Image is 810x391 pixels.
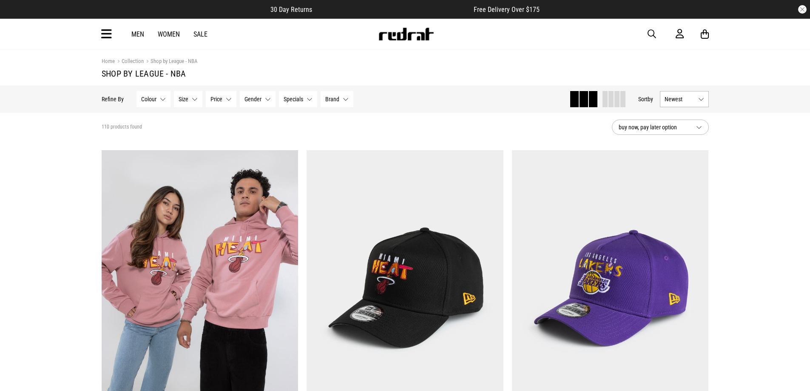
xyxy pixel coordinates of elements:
button: Brand [321,91,353,107]
span: by [648,96,653,103]
span: Size [179,96,188,103]
span: Specials [284,96,303,103]
span: Gender [244,96,261,103]
a: Sale [193,30,207,38]
span: Newest [665,96,695,103]
a: Women [158,30,180,38]
span: 110 products found [102,124,142,131]
iframe: Customer reviews powered by Trustpilot [329,5,457,14]
a: Home [102,58,115,64]
a: Shop by League - NBA [144,58,198,66]
h1: Shop by League - NBA [102,68,709,79]
span: Price [210,96,222,103]
button: Sortby [638,94,653,104]
span: 30 Day Returns [270,6,312,14]
span: Colour [141,96,156,103]
button: Size [174,91,202,107]
span: Brand [325,96,339,103]
button: Price [206,91,236,107]
button: Specials [279,91,317,107]
a: Men [131,30,144,38]
a: Collection [115,58,144,66]
img: Redrat logo [378,28,434,40]
span: Free Delivery Over $175 [474,6,540,14]
button: Colour [136,91,171,107]
button: buy now, pay later option [612,120,709,135]
p: Refine By [102,96,124,103]
button: Newest [660,91,709,107]
button: Gender [240,91,276,107]
span: buy now, pay later option [619,122,689,132]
